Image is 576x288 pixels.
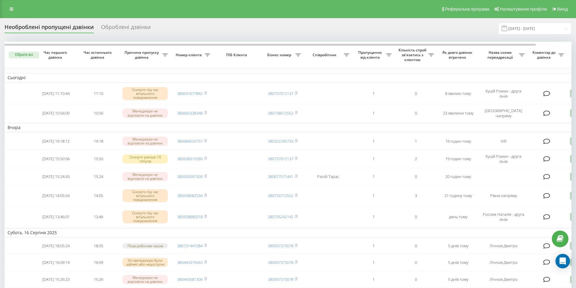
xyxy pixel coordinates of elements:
[122,210,168,224] div: Скинуто під час вітального повідомлення
[479,238,528,253] td: Лічнов Дмитро
[268,277,293,282] a: 380937373078
[174,53,205,57] span: Номер клієнта
[395,238,437,253] td: 0
[557,7,568,11] span: Вихід
[122,50,162,60] span: Причина пропуску дзвінка
[437,186,479,206] td: 21 годину тому
[479,207,528,227] td: Рослюк Наталія - друга лінія
[437,272,479,288] td: 5 днів тому
[268,91,293,96] a: 380737012137
[437,169,479,185] td: 20 годин тому
[122,137,168,146] div: Менеджери не відповіли на дзвінок
[77,207,119,227] td: 13:46
[555,254,570,268] div: Open Intercom Messenger
[35,186,77,206] td: [DATE] 14:05:54
[479,133,528,149] td: IVR
[437,150,479,167] td: 19 годин тому
[177,138,203,144] a: 380684029757
[122,189,168,202] div: Скинуто під час вітального повідомлення
[77,105,119,122] td: 10:56
[531,50,558,60] span: Коментар до дзвінка
[395,105,437,122] td: 0
[122,87,168,100] div: Скинуто під час вітального повідомлення
[268,260,293,265] a: 380937373078
[35,105,77,122] td: [DATE] 10:56:00
[437,254,479,270] td: 5 днів тому
[35,169,77,185] td: [DATE] 15:24:43
[268,214,293,219] a: 380735242142
[35,254,77,270] td: [DATE] 16:09:14
[35,84,77,104] td: [DATE] 11:10:44
[177,110,203,116] a: 380665338348
[445,7,490,11] span: Реферальна програма
[395,133,437,149] td: 1
[395,207,437,227] td: 0
[437,133,479,149] td: 16 годин тому
[122,243,168,248] div: Поза робочим часом
[437,105,479,122] td: 23 хвилини тому
[395,150,437,167] td: 2
[268,138,293,144] a: 380322295733
[352,254,395,270] td: 1
[479,150,528,167] td: Куцій Роман - друга лінія
[177,156,203,161] a: 380508319289
[35,238,77,253] td: [DATE] 18:05:24
[352,186,395,206] td: 1
[177,193,203,198] a: 380938682534
[122,258,168,267] div: Усі менеджери були зайняті або недоступні
[398,48,428,62] span: Кількість спроб зв'язатись з клієнтом
[122,275,168,284] div: Менеджери не відповіли на дзвінок
[77,84,119,104] td: 11:10
[479,254,528,270] td: Лічнов Дмитро
[437,238,479,253] td: 5 днів тому
[101,24,151,33] div: Оброблені дзвінки
[35,207,77,227] td: [DATE] 13:46:01
[77,169,119,185] td: 15:24
[77,150,119,167] td: 15:50
[355,50,386,60] span: Пропущених від клієнта
[177,174,203,179] a: 380930097309
[77,254,119,270] td: 16:09
[395,254,437,270] td: 0
[177,91,203,96] a: 380631677842
[268,156,293,161] a: 380737012137
[82,50,115,60] span: Час останнього дзвінка
[35,272,77,288] td: [DATE] 15:26:23
[268,110,293,116] a: 380738672552
[218,53,256,57] span: ПІБ Клієнта
[352,207,395,227] td: 1
[5,24,94,33] div: Необроблені пропущені дзвінки
[268,193,293,198] a: 380733712552
[122,154,168,163] div: Скинуто раніше 10 секунд
[268,243,293,248] a: 380937373078
[437,207,479,227] td: день тому
[177,214,203,219] a: 380508880018
[177,277,203,282] a: 380443581306
[482,50,519,60] span: Назва схеми переадресації
[177,260,203,265] a: 380443375063
[307,53,344,57] span: Співробітник
[268,174,293,179] a: 380677571441
[77,272,119,288] td: 15:26
[9,52,39,58] button: Обрати всі
[177,243,203,248] a: 380731441084
[304,169,352,185] td: Рапій Тарас
[395,84,437,104] td: 0
[352,238,395,253] td: 1
[352,169,395,185] td: 1
[442,50,474,60] span: Як довго дзвінок втрачено
[479,105,528,122] td: [GEOGRAPHIC_DATA] напряму
[437,84,479,104] td: 8 хвилин тому
[479,272,528,288] td: Лічнов Дмитро
[352,150,395,167] td: 1
[352,105,395,122] td: 1
[479,186,528,206] td: Рівне напряму
[352,84,395,104] td: 1
[35,150,77,167] td: [DATE] 15:50:56
[479,84,528,104] td: Куцій Роман - друга лінія
[35,133,77,149] td: [DATE] 19:18:12
[395,272,437,288] td: 0
[265,53,295,57] span: Бізнес номер
[122,172,168,181] div: Менеджери не відповіли на дзвінок
[122,108,168,118] div: Менеджери не відповіли на дзвінок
